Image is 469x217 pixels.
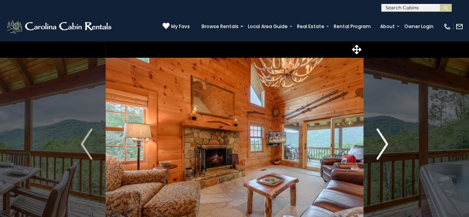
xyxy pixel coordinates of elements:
a: About [376,21,399,32]
a: Real Estate [293,21,328,32]
a: Browse Rentals [198,21,242,32]
a: Owner Login [400,21,437,32]
img: arrow [81,128,92,160]
img: phone-regular-white.png [443,23,451,30]
a: Local Area Guide [244,21,292,32]
img: mail-regular-white.png [455,23,463,30]
span: My Favs [171,23,190,30]
a: Rental Program [330,21,375,32]
img: arrow [377,128,388,160]
a: My Favs [163,22,190,30]
img: White-1-2.png [6,19,114,34]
